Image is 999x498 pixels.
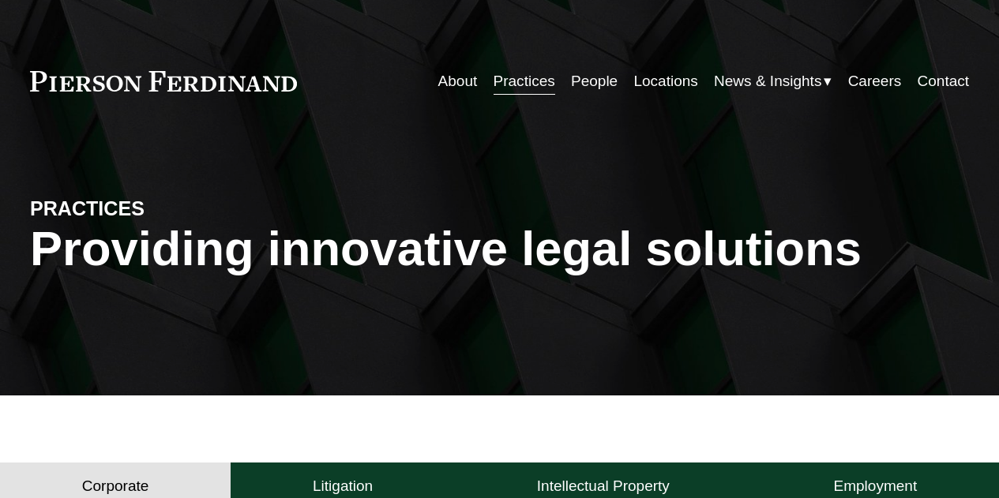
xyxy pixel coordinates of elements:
[494,66,555,96] a: Practices
[313,477,373,496] h4: Litigation
[30,221,969,276] h1: Providing innovative legal solutions
[30,197,265,222] h4: PRACTICES
[714,66,832,96] a: folder dropdown
[918,66,970,96] a: Contact
[848,66,902,96] a: Careers
[833,477,917,496] h4: Employment
[537,477,670,496] h4: Intellectual Property
[633,66,697,96] a: Locations
[82,477,149,496] h4: Corporate
[571,66,618,96] a: People
[438,66,478,96] a: About
[714,68,821,95] span: News & Insights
